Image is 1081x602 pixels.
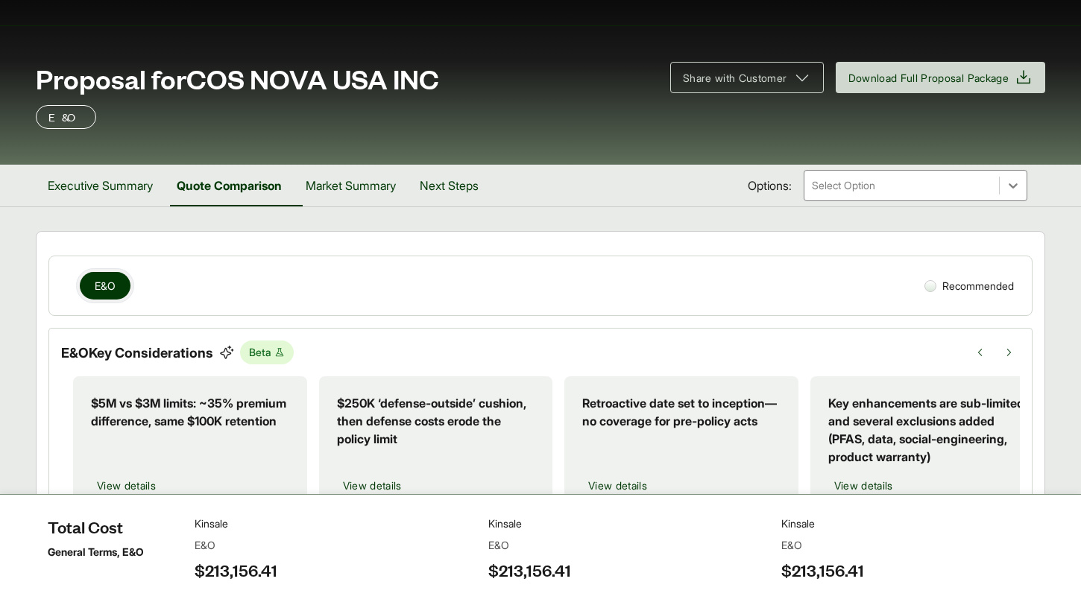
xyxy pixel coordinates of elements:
span: E&O [95,278,116,294]
button: Quote Comparison [165,165,294,206]
span: Quote 1 [245,583,286,597]
p: $250K ‘defense-outside’ cushion, then defense costs erode the policy limit [337,394,535,448]
button: Next Steps [408,165,491,206]
div: Recommended [918,272,1020,300]
button: Download Full Proposal Package [836,62,1046,93]
span: Proposal for COS NOVA USA INC [36,63,439,93]
span: View details [834,478,893,493]
span: View details [588,478,647,493]
button: View details [828,472,899,499]
button: Market Summary [294,165,408,206]
span: Quote 2 [532,583,573,597]
span: View details [343,478,402,493]
button: View details [337,472,408,499]
button: View details [582,472,653,499]
span: View details [97,478,156,493]
button: View details [91,472,162,499]
span: Options: [748,177,792,194]
p: E&O Key Considerations [61,343,213,363]
p: Key enhancements are sub-limited and several exclusions added (PFAS, data, social-engineering, pr... [828,394,1027,466]
button: Share with Customer [670,62,824,93]
p: Retroactive date set to inception—no coverage for pre-policy acts [582,394,781,430]
button: E&O [80,272,130,300]
span: Quote 3 [818,583,859,597]
span: Download Full Proposal Package [848,70,1009,86]
button: Executive Summary [36,165,165,206]
p: $5M vs $3M limits: ~35% premium difference, same $100K retention [91,394,289,430]
p: E&O [48,108,83,126]
span: Beta [240,340,294,364]
span: Share with Customer [683,70,787,86]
